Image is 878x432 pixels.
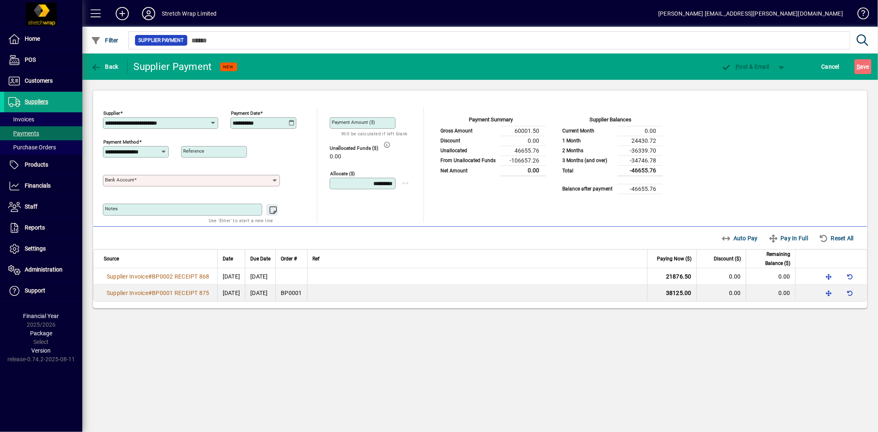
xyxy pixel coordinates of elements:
[4,112,82,126] a: Invoices
[819,232,854,245] span: Reset All
[82,59,128,74] app-page-header-button: Back
[617,146,663,156] td: -36339.70
[23,313,59,319] span: Financial Year
[436,116,546,126] div: Payment Summary
[657,254,692,263] span: Paying Now ($)
[250,254,270,263] span: Due Date
[436,146,501,156] td: Unallocated
[729,273,741,280] span: 0.00
[558,165,617,176] td: Total
[736,63,740,70] span: P
[765,231,811,246] button: Pay In Full
[617,165,663,176] td: -46655.76
[436,136,501,146] td: Discount
[107,290,148,296] span: Supplier Invoice
[558,116,663,126] div: Supplier Balances
[8,130,39,137] span: Payments
[558,184,617,194] td: Balance after payment
[89,33,121,48] button: Filter
[25,203,37,210] span: Staff
[275,285,307,301] td: BP0001
[148,273,152,280] span: #
[501,156,546,165] td: -106657.26
[8,116,34,123] span: Invoices
[32,347,51,354] span: Version
[501,136,546,146] td: 0.00
[4,50,82,70] a: POS
[617,126,663,136] td: 0.00
[851,2,868,28] a: Knowledge Base
[25,161,48,168] span: Products
[4,281,82,301] a: Support
[91,37,119,44] span: Filter
[436,156,501,165] td: From Unallocated Funds
[820,59,842,74] button: Cancel
[436,126,501,136] td: Gross Amount
[558,136,617,146] td: 1 Month
[223,254,233,263] span: Date
[105,177,134,183] mat-label: Bank Account
[104,272,212,281] a: Supplier Invoice#BP0002 RECEIPT 868
[4,218,82,238] a: Reports
[25,245,46,252] span: Settings
[25,287,45,294] span: Support
[501,165,546,176] td: 0.00
[183,148,204,154] mat-label: Reference
[4,239,82,259] a: Settings
[714,254,741,263] span: Discount ($)
[617,156,663,165] td: -34746.78
[332,119,375,125] mat-label: Payment Amount ($)
[103,110,120,116] mat-label: Supplier
[312,254,319,263] span: Ref
[815,231,857,246] button: Reset All
[8,144,56,151] span: Purchase Orders
[857,63,860,70] span: S
[25,77,53,84] span: Customers
[281,254,297,263] span: Order #
[25,224,45,231] span: Reports
[658,7,843,20] div: [PERSON_NAME] [EMAIL_ADDRESS][PERSON_NAME][DOMAIN_NAME]
[105,206,118,211] mat-label: Notes
[107,273,148,280] span: Supplier Invoice
[103,139,139,145] mat-label: Payment method
[30,330,52,337] span: Package
[4,197,82,217] a: Staff
[231,110,260,116] mat-label: Payment Date
[25,266,63,273] span: Administration
[4,155,82,175] a: Products
[558,107,663,194] app-page-summary-card: Supplier Balances
[4,126,82,140] a: Payments
[666,273,692,280] span: 21876.50
[4,260,82,280] a: Administration
[223,290,240,296] span: [DATE]
[778,273,790,280] span: 0.00
[717,59,773,74] button: Post & Email
[4,176,82,196] a: Financials
[245,285,275,301] td: [DATE]
[558,126,617,136] td: Current Month
[104,254,119,263] span: Source
[152,273,210,280] span: BP0002 RECEIPT 868
[109,6,135,21] button: Add
[134,60,212,73] div: Supplier Payment
[209,216,273,225] mat-hint: Use 'Enter' to start a new line
[855,59,871,74] button: Save
[89,59,121,74] button: Back
[436,165,501,176] td: Net Amount
[769,232,808,245] span: Pay In Full
[25,98,48,105] span: Suppliers
[135,6,162,21] button: Profile
[104,288,212,297] a: Supplier Invoice#BP0001 RECEIPT 875
[224,64,234,70] span: NEW
[436,107,546,177] app-page-summary-card: Payment Summary
[558,156,617,165] td: 3 Months (and over)
[341,129,408,138] mat-hint: Will be calculated if left blank
[162,7,217,20] div: Stretch Wrap Limited
[751,250,790,268] span: Remaining Balance ($)
[857,60,869,73] span: ave
[148,290,152,296] span: #
[822,60,840,73] span: Cancel
[330,171,355,177] mat-label: Allocate ($)
[245,268,275,285] td: [DATE]
[138,36,184,44] span: Supplier Payment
